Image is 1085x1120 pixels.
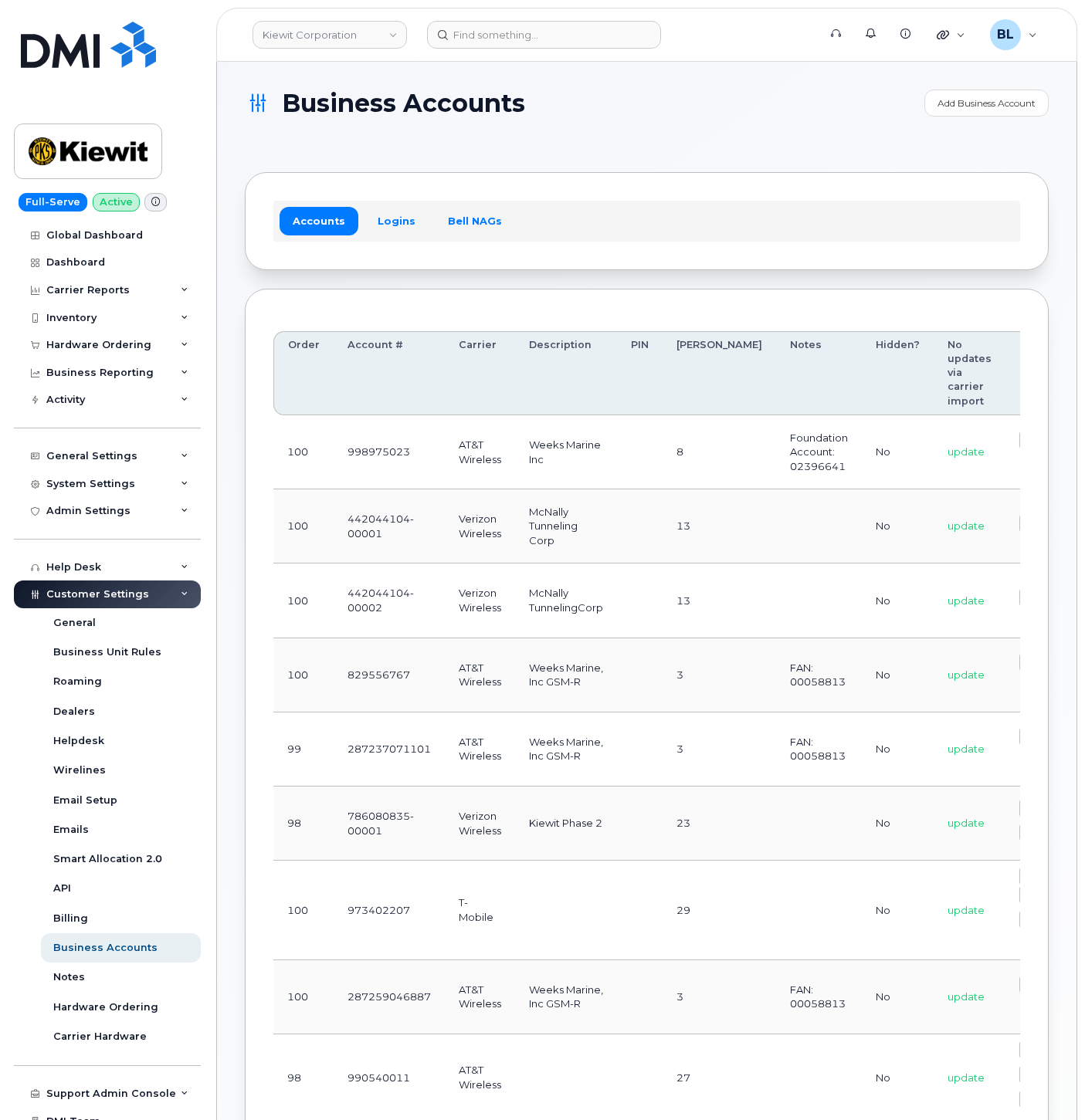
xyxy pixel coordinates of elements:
td: 100 [273,861,334,960]
td: AT&T Wireless [445,638,515,712]
iframe: Messenger Launcher [1018,1053,1073,1108]
td: No [862,638,934,712]
span: update [948,445,985,458]
td: Verizon Wireless [445,787,515,861]
td: No [862,787,934,861]
td: 23 [663,787,776,861]
td: 13 [663,563,776,638]
td: Verizon Wireless [445,489,515,563]
td: 29 [663,861,776,960]
td: 100 [273,638,334,712]
td: No [862,861,934,960]
span: update [948,594,985,607]
td: 998975023 [334,415,445,489]
td: 3 [663,712,776,787]
td: Weeks Marine Inc [515,415,617,489]
td: Weeks Marine, Inc GSM-R [515,960,617,1034]
td: Verizon Wireless [445,563,515,638]
td: McNally TunnelingCorp [515,563,617,638]
span: update [948,817,985,829]
td: No [862,489,934,563]
td: Weeks Marine, Inc GSM-R [515,712,617,787]
span: update [948,519,985,532]
th: Carrier [445,331,515,415]
td: 13 [663,489,776,563]
td: 973402207 [334,861,445,960]
span: update [948,1071,985,1084]
td: McNally Tunneling Corp [515,489,617,563]
td: No [862,960,934,1034]
td: 442044104-00002 [334,563,445,638]
td: No [862,415,934,489]
td: 287259046887 [334,960,445,1034]
td: 8 [663,415,776,489]
a: Logins [364,207,429,235]
td: 3 [663,960,776,1034]
td: Foundation Account: 02396641 [776,415,862,489]
td: 100 [273,960,334,1034]
a: Bell NAGs [435,207,515,235]
td: 3 [663,638,776,712]
span: update [948,743,985,755]
td: 98 [273,787,334,861]
td: FAN: 00058813 [776,960,862,1034]
th: Description [515,331,617,415]
th: PIN [617,331,663,415]
td: 100 [273,563,334,638]
th: [PERSON_NAME] [663,331,776,415]
td: FAN: 00058813 [776,712,862,787]
th: Notes [776,331,862,415]
td: 442044104-00001 [334,489,445,563]
span: update [948,990,985,1003]
td: 100 [273,489,334,563]
th: Hidden? [862,331,934,415]
a: Accounts [280,207,358,235]
td: 829556767 [334,638,445,712]
td: AT&T Wireless [445,712,515,787]
td: 786080835-00001 [334,787,445,861]
th: Account # [334,331,445,415]
td: 287237071101 [334,712,445,787]
td: Weeks Marine, Inc GSM-R [515,638,617,712]
td: FAN: 00058813 [776,638,862,712]
td: No [862,563,934,638]
span: Business Accounts [282,90,525,117]
th: Order [273,331,334,415]
a: Add Business Account [924,90,1049,117]
td: No [862,712,934,787]
th: No updates via carrier import [934,331,1005,415]
td: Kiewit Phase 2 [515,787,617,861]
td: AT&T Wireless [445,415,515,489]
td: 99 [273,712,334,787]
span: update [948,668,985,681]
td: AT&T Wireless [445,960,515,1034]
td: T-Mobile [445,861,515,960]
td: 100 [273,415,334,489]
span: update [948,904,985,916]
